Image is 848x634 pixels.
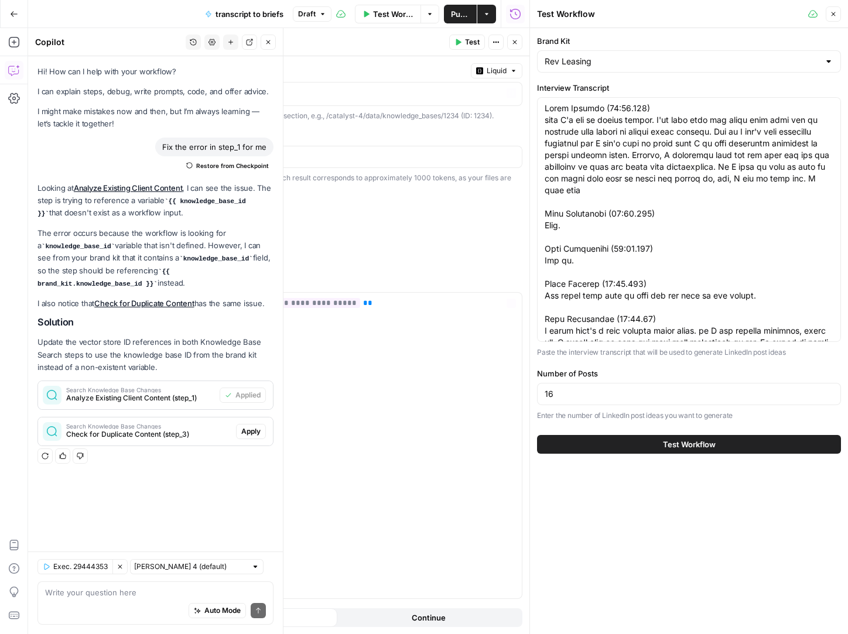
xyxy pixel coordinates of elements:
code: {{ knowledge_base_id }} [37,198,246,217]
button: Exec. 29444353 [37,559,112,574]
input: Rev Leasing [545,56,819,67]
p: Update the vector store ID references in both Knowledge Base Search steps to use the knowledge ba... [37,336,273,373]
span: Apply [241,426,261,437]
span: Analyze Existing Client Content (step_1) [66,393,215,403]
div: Copilot [35,36,182,48]
span: transcript to briefs [216,8,283,20]
button: Test [449,35,485,50]
button: Applied [220,388,266,403]
button: Auto Mode [189,603,246,618]
span: Continue [412,612,446,623]
span: Test [465,37,480,47]
button: Publish [444,5,477,23]
label: Number of Posts [537,368,841,379]
button: Draft [293,6,331,22]
span: Auto Mode [204,605,241,616]
label: Brand Kit [537,35,841,47]
span: Search Knowledge Base Changes [66,387,215,393]
p: Enter the number of LinkedIn post ideas you want to generate [537,410,841,421]
div: Filters [69,203,522,214]
code: knowledge_base_id [179,255,253,262]
button: Test Workflow [537,435,841,454]
span: Test Workflow [373,8,413,20]
p: Looking at , I can see the issue. The step is trying to reference a variable that doesn't exist a... [37,182,273,220]
span: Check for Duplicate Content (step_3) [66,429,231,440]
div: Find the Knowledge Base ID in the URL of the 'Knowledge Bases' section, e.g., /catalyst-4/data/kn... [69,111,522,121]
h2: Solution [37,317,273,328]
label: Query [69,277,522,289]
p: The error occurs because the workflow is looking for a variable that isn't defined. However, I ca... [37,227,273,290]
div: Fix the error in step_1 for me [155,138,273,156]
button: Continue [337,608,521,627]
p: I also notice that has the same issue. [37,297,273,310]
span: Exec. 29444353 [53,561,108,572]
button: Liquid [471,63,522,78]
a: Check for Duplicate Content [94,299,194,308]
span: Liquid [487,66,507,76]
span: Search Knowledge Base Changes [66,423,231,429]
p: I can explain steps, debug, write prompts, code, and offer advice. [37,85,273,98]
a: Analyze Existing Client Content [74,183,182,193]
button: Restore from Checkpoint [182,159,273,173]
span: Draft [298,9,316,19]
p: Paste the interview transcript that will be used to generate LinkedIn post ideas [537,347,841,358]
span: Publish [451,8,470,20]
span: Restore from Checkpoint [196,161,269,170]
label: Max Results [69,131,522,142]
p: I might make mistakes now and then, but I’m always learning — let’s tackle it together! [37,105,273,130]
span: Test Workflow [663,438,716,450]
button: transcript to briefs [198,5,290,23]
input: 16 [545,388,833,400]
code: knowledge_base_id [42,243,115,250]
button: Apply [236,424,266,439]
span: Applied [235,390,261,400]
label: Interview Transcript [537,82,841,94]
input: Claude Sonnet 4 (default) [134,561,247,573]
div: This defines the maximum number of search results to return. Each result corresponds to approxima... [69,173,522,194]
button: Test Workflow [355,5,420,23]
p: Hi! How can I help with your workflow? [37,66,273,78]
